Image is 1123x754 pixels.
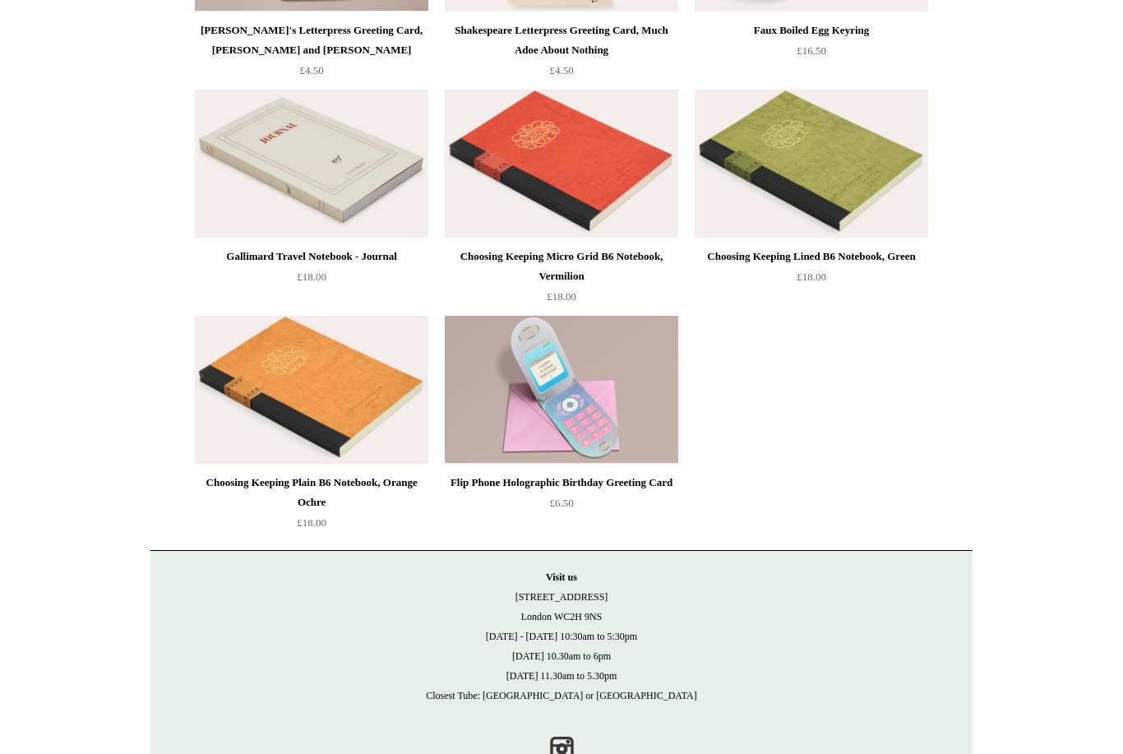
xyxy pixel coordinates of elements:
[445,90,678,238] a: Choosing Keeping Micro Grid B6 Notebook, Vermilion Choosing Keeping Micro Grid B6 Notebook, Vermi...
[546,571,577,583] strong: Visit us
[547,290,576,303] span: £18.00
[195,90,428,238] a: Gallimard Travel Notebook - Journal Gallimard Travel Notebook - Journal
[445,316,678,464] img: Flip Phone Holographic Birthday Greeting Card
[445,90,678,238] img: Choosing Keeping Micro Grid B6 Notebook, Vermilion
[195,316,428,464] img: Choosing Keeping Plain B6 Notebook, Orange Ochre
[445,473,678,540] a: Flip Phone Holographic Birthday Greeting Card £6.50
[449,473,674,493] div: Flip Phone Holographic Birthday Greeting Card
[695,90,928,238] img: Choosing Keeping Lined B6 Notebook, Green
[445,316,678,464] a: Flip Phone Holographic Birthday Greeting Card Flip Phone Holographic Birthday Greeting Card
[297,271,326,283] span: £18.00
[195,90,428,238] img: Gallimard Travel Notebook - Journal
[199,247,424,266] div: Gallimard Travel Notebook - Journal
[695,21,928,88] a: Faux Boiled Egg Keyring £16.50
[445,247,678,314] a: Choosing Keeping Micro Grid B6 Notebook, Vermilion £18.00
[797,271,826,283] span: £18.00
[445,21,678,88] a: Shakespeare Letterpress Greeting Card, Much Adoe About Nothing £4.50
[195,316,428,464] a: Choosing Keeping Plain B6 Notebook, Orange Ochre Choosing Keeping Plain B6 Notebook, Orange Ochre
[299,64,323,76] span: £4.50
[695,247,928,314] a: Choosing Keeping Lined B6 Notebook, Green £18.00
[199,21,424,60] div: [PERSON_NAME]'s Letterpress Greeting Card, [PERSON_NAME] and [PERSON_NAME]
[297,516,326,529] span: £18.00
[167,567,956,705] p: [STREET_ADDRESS] London WC2H 9NS [DATE] - [DATE] 10:30am to 5:30pm [DATE] 10.30am to 6pm [DATE] 1...
[549,64,573,76] span: £4.50
[797,44,826,57] span: £16.50
[195,21,428,88] a: [PERSON_NAME]'s Letterpress Greeting Card, [PERSON_NAME] and [PERSON_NAME] £4.50
[195,247,428,314] a: Gallimard Travel Notebook - Journal £18.00
[449,21,674,60] div: Shakespeare Letterpress Greeting Card, Much Adoe About Nothing
[449,247,674,286] div: Choosing Keeping Micro Grid B6 Notebook, Vermilion
[195,473,428,540] a: Choosing Keeping Plain B6 Notebook, Orange Ochre £18.00
[199,473,424,512] div: Choosing Keeping Plain B6 Notebook, Orange Ochre
[699,247,924,266] div: Choosing Keeping Lined B6 Notebook, Green
[699,21,924,40] div: Faux Boiled Egg Keyring
[695,90,928,238] a: Choosing Keeping Lined B6 Notebook, Green Choosing Keeping Lined B6 Notebook, Green
[549,497,573,509] span: £6.50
